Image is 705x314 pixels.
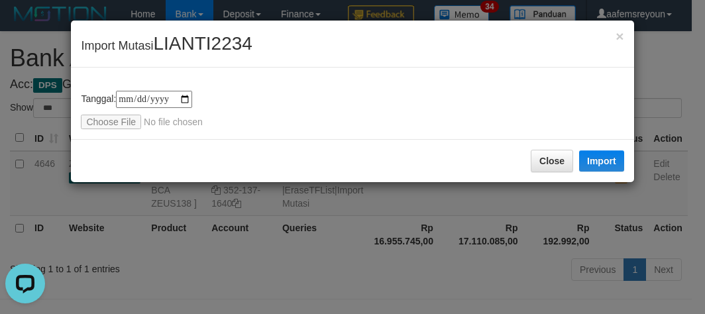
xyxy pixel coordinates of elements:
button: Close [531,150,573,172]
button: Close [616,29,624,43]
button: Open LiveChat chat widget [5,5,45,45]
span: LIANTI2234 [153,33,252,54]
div: Tanggal: [81,91,624,129]
span: × [616,28,624,44]
span: Import Mutasi [81,39,252,52]
button: Import [579,150,624,172]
